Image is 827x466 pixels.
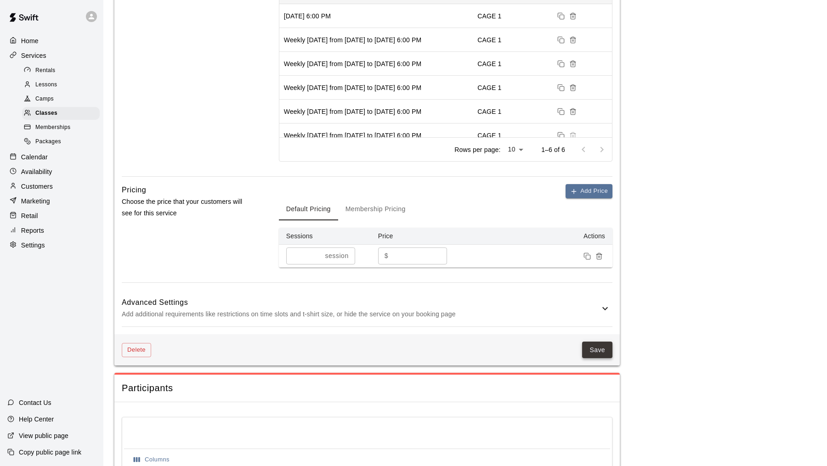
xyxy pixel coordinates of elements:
[567,107,579,114] span: Delete sessions
[371,228,463,245] th: Price
[567,83,579,90] span: Delete sessions
[122,343,151,357] button: Delete
[555,106,567,118] button: Duplicate sessions
[122,184,146,196] h6: Pricing
[7,194,96,208] a: Marketing
[21,226,44,235] p: Reports
[7,209,96,223] a: Retail
[7,180,96,193] a: Customers
[22,135,103,149] a: Packages
[541,145,565,154] p: 1–6 of 6
[555,10,567,22] button: Duplicate sessions
[284,131,421,140] div: Weekly on Thursday from 8/14/2025 to 8/31/2025 at 6:00 PM
[555,58,567,70] button: Duplicate sessions
[122,290,612,326] div: Advanced SettingsAdd additional requirements like restrictions on time slots and t-shirt size, or...
[21,167,52,176] p: Availability
[338,198,413,220] button: Membership Pricing
[35,137,61,146] span: Packages
[22,79,100,91] div: Lessons
[21,36,39,45] p: Home
[122,382,612,394] span: Participants
[35,109,57,118] span: Classes
[582,342,612,359] button: Save
[19,415,54,424] p: Help Center
[567,35,579,43] span: Delete sessions
[22,78,103,92] a: Lessons
[21,241,45,250] p: Settings
[22,63,103,78] a: Rentals
[284,59,421,68] div: Weekly on Wednesday from 8/20/2025 to 8/31/2025 at 6:00 PM
[567,131,579,138] span: Sessions cannot be deleted because they already have registrations. Please use the Calendar page ...
[555,129,567,141] button: Duplicate sessions
[555,82,567,94] button: Duplicate sessions
[567,59,579,67] span: Delete sessions
[21,197,50,206] p: Marketing
[279,228,371,245] th: Sessions
[7,34,96,48] a: Home
[7,49,96,62] a: Services
[22,121,103,135] a: Memberships
[7,238,96,252] a: Settings
[581,250,593,262] button: Duplicate price
[477,35,501,45] div: CAGE 1
[279,198,338,220] button: Default Pricing
[325,251,348,261] p: session
[7,165,96,179] a: Availability
[504,143,527,156] div: 10
[19,398,51,407] p: Contact Us
[122,196,249,219] p: Choose the price that your customers will see for this service
[7,224,96,237] a: Reports
[122,297,600,309] h6: Advanced Settings
[21,152,48,162] p: Calendar
[284,11,331,21] div: Friday, August 15, 2025 at 6:00 PM
[593,250,605,262] button: Remove price
[385,251,388,261] p: $
[463,228,612,245] th: Actions
[566,184,612,198] button: Add Price
[19,431,68,440] p: View public page
[35,123,70,132] span: Memberships
[35,66,56,75] span: Rentals
[7,150,96,164] a: Calendar
[22,107,100,120] div: Classes
[22,92,103,107] a: Camps
[122,309,600,320] p: Add additional requirements like restrictions on time slots and t-shirt size, or hide the service...
[19,448,81,457] p: Copy public page link
[22,121,100,134] div: Memberships
[21,51,46,60] p: Services
[22,107,103,121] a: Classes
[35,80,57,90] span: Lessons
[477,59,501,68] div: CAGE 1
[22,135,100,148] div: Packages
[567,11,579,19] span: Delete sessions
[284,35,421,45] div: Weekly on Friday from 8/22/2025 to 8/31/2025 at 6:00 PM
[21,182,53,191] p: Customers
[284,83,421,92] div: Weekly on Tuesday from 8/19/2025 to 8/31/2025 at 6:00 PM
[22,93,100,106] div: Camps
[21,211,38,220] p: Retail
[477,11,501,21] div: CAGE 1
[284,107,421,116] div: Weekly on Monday from 8/18/2025 to 8/31/2025 at 6:00 PM
[477,83,501,92] div: CAGE 1
[477,107,501,116] div: CAGE 1
[555,34,567,46] button: Duplicate sessions
[35,95,54,104] span: Camps
[454,145,500,154] p: Rows per page:
[477,131,501,140] div: CAGE 1
[22,64,100,77] div: Rentals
